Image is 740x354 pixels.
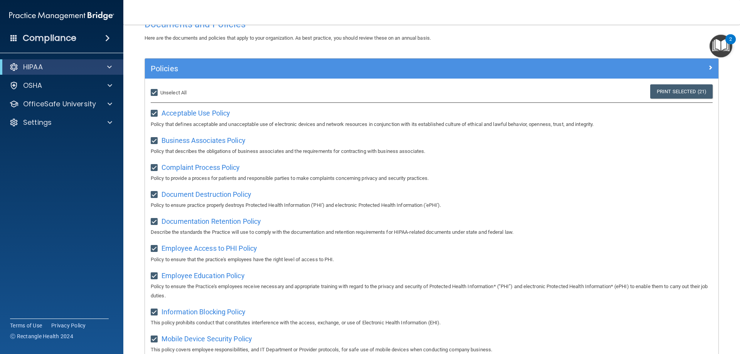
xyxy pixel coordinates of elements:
[729,39,732,49] div: 2
[23,33,76,44] h4: Compliance
[9,99,112,109] a: OfficeSafe University
[710,35,732,57] button: Open Resource Center, 2 new notifications
[161,217,261,225] span: Documentation Retention Policy
[9,81,112,90] a: OSHA
[23,81,42,90] p: OSHA
[23,62,43,72] p: HIPAA
[161,163,240,171] span: Complaint Process Policy
[160,90,187,96] span: Unselect All
[151,62,713,75] a: Policies
[23,99,96,109] p: OfficeSafe University
[701,301,731,330] iframe: Drift Widget Chat Controller
[161,244,257,252] span: Employee Access to PHI Policy
[151,147,713,156] p: Policy that describes the obligations of business associates and the requirements for contracting...
[9,118,112,127] a: Settings
[145,35,431,41] span: Here are the documents and policies that apply to your organization. As best practice, you should...
[23,118,52,127] p: Settings
[161,136,246,144] span: Business Associates Policy
[151,64,569,73] h5: Policies
[151,318,713,327] p: This policy prohibits conduct that constitutes interference with the access, exchange, or use of ...
[151,228,713,237] p: Describe the standards the Practice will use to comply with the documentation and retention requi...
[151,90,160,96] input: Unselect All
[9,62,112,72] a: HIPAA
[151,120,713,129] p: Policy that defines acceptable and unacceptable use of electronic devices and network resources i...
[151,282,713,300] p: Policy to ensure the Practice's employees receive necessary and appropriate training with regard ...
[151,255,713,264] p: Policy to ensure that the practice's employees have the right level of access to PHI.
[51,322,86,329] a: Privacy Policy
[151,174,713,183] p: Policy to provide a process for patients and responsible parties to make complaints concerning pr...
[145,19,719,29] h4: Documents and Policies
[10,332,73,340] span: Ⓒ Rectangle Health 2024
[650,84,713,99] a: Print Selected (21)
[161,335,252,343] span: Mobile Device Security Policy
[161,109,230,117] span: Acceptable Use Policy
[151,201,713,210] p: Policy to ensure practice properly destroys Protected Health Information ('PHI') and electronic P...
[161,272,245,280] span: Employee Education Policy
[161,308,246,316] span: Information Blocking Policy
[161,190,251,198] span: Document Destruction Policy
[9,8,114,23] img: PMB logo
[10,322,42,329] a: Terms of Use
